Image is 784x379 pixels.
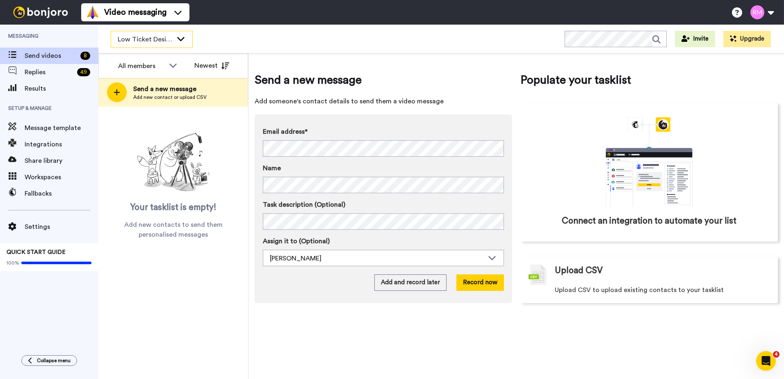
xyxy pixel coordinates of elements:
iframe: Intercom live chat [756,351,776,371]
span: Workspaces [25,172,98,182]
span: Low Ticket Designer [118,34,173,44]
div: [PERSON_NAME] [270,253,484,263]
span: Upload CSV [555,265,603,277]
label: Assign it to (Optional) [263,236,504,246]
div: animation [588,117,711,207]
span: Send a new message [255,72,512,88]
span: Add someone's contact details to send them a video message [255,96,512,106]
span: Upload CSV to upload existing contacts to your tasklist [555,285,724,295]
img: ready-set-action.png [132,130,214,195]
span: 100% [7,260,19,266]
img: csv-grey.png [529,265,547,285]
span: Your tasklist is empty! [130,201,217,214]
button: Record now [456,274,504,291]
button: Add and record later [374,274,447,291]
label: Email address* [263,127,504,137]
span: Send videos [25,51,77,61]
button: Invite [675,31,715,47]
span: Fallbacks [25,189,98,199]
span: Settings [25,222,98,232]
span: Integrations [25,139,98,149]
img: bj-logo-header-white.svg [10,7,71,18]
span: Add new contact or upload CSV [133,94,207,100]
span: Connect an integration to automate your list [562,215,736,227]
span: Add new contacts to send them personalised messages [111,220,236,240]
span: Replies [25,67,74,77]
button: Newest [188,57,235,74]
button: Collapse menu [21,355,77,366]
span: Name [263,163,281,173]
span: Results [25,84,98,94]
span: Collapse menu [37,357,71,364]
span: QUICK START GUIDE [7,249,66,255]
span: Share library [25,156,98,166]
span: Send a new message [133,84,207,94]
span: Video messaging [104,7,166,18]
div: 49 [77,68,90,76]
label: Task description (Optional) [263,200,504,210]
span: Populate your tasklist [520,72,778,88]
img: vm-color.svg [86,6,99,19]
span: Message template [25,123,98,133]
button: Upgrade [723,31,771,47]
div: 8 [80,52,90,60]
div: All members [118,61,165,71]
span: 4 [773,351,779,358]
